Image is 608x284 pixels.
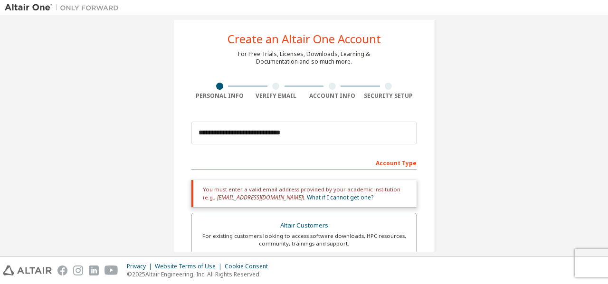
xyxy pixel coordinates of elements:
[198,219,410,232] div: Altair Customers
[104,265,118,275] img: youtube.svg
[217,193,303,201] span: [EMAIL_ADDRESS][DOMAIN_NAME]
[248,92,304,100] div: Verify Email
[225,263,274,270] div: Cookie Consent
[57,265,67,275] img: facebook.svg
[73,265,83,275] img: instagram.svg
[307,193,373,201] a: What if I cannot get one?
[228,33,381,45] div: Create an Altair One Account
[89,265,99,275] img: linkedin.svg
[127,270,274,278] p: © 2025 Altair Engineering, Inc. All Rights Reserved.
[155,263,225,270] div: Website Terms of Use
[127,263,155,270] div: Privacy
[198,232,410,247] div: For existing customers looking to access software downloads, HPC resources, community, trainings ...
[191,155,417,170] div: Account Type
[304,92,361,100] div: Account Info
[3,265,52,275] img: altair_logo.svg
[191,92,248,100] div: Personal Info
[191,180,417,207] div: You must enter a valid email address provided by your academic institution (e.g., ).
[5,3,123,12] img: Altair One
[361,92,417,100] div: Security Setup
[238,50,370,66] div: For Free Trials, Licenses, Downloads, Learning & Documentation and so much more.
